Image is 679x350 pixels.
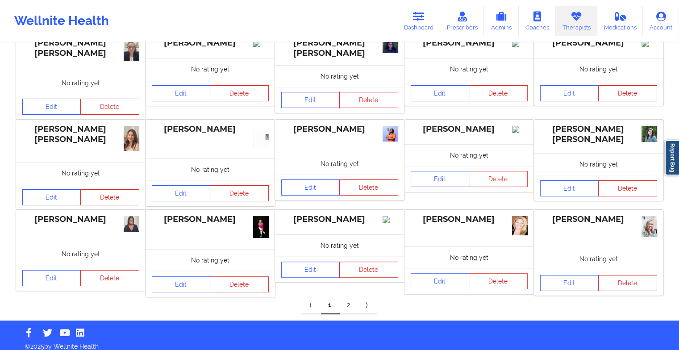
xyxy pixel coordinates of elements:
div: [PERSON_NAME] [PERSON_NAME] [22,38,139,58]
img: 24c1e97b-5f63-42e3-95b3-70f0d3f02f31IMG_7495.jpeg [642,216,657,237]
button: Delete [210,85,269,101]
div: Pagination Navigation [302,296,377,314]
img: IMG_2059.jpeg [642,126,657,142]
div: No rating yet [16,243,146,265]
div: [PERSON_NAME] [281,124,398,134]
img: Image%2Fplaceholer-image.png [383,216,398,223]
button: Delete [598,85,657,101]
a: Edit [22,189,81,205]
button: Delete [598,275,657,291]
a: Edit [411,171,470,187]
img: Image%2Fplaceholer-image.png [512,40,528,47]
a: Next item [358,296,377,314]
a: Edit [540,275,599,291]
a: Edit [281,179,340,196]
button: Delete [469,171,528,187]
a: Therapists [556,6,597,36]
button: Delete [210,185,269,201]
button: Delete [210,276,269,292]
div: [PERSON_NAME] [PERSON_NAME] [540,124,657,145]
div: No rating yet [16,162,146,184]
a: Edit [281,92,340,108]
button: Delete [80,189,139,205]
a: Edit [540,85,599,101]
img: Image%2Fplaceholer-image.png [253,40,269,47]
img: da86e186-9bc1-4442-8092-9b01e88fa3c0_image.jpg [124,40,139,61]
button: Delete [598,180,657,196]
div: No rating yet [534,58,663,80]
button: Delete [469,85,528,101]
button: Delete [80,270,139,286]
div: No rating yet [534,248,663,270]
div: No rating yet [146,249,275,271]
img: 0.jpg [124,216,139,232]
img: 13248066-67d3-4db9-97e5-7632f366b313fullsizeoutput_1216.jpeg [512,216,528,235]
a: Dashboard [397,6,440,36]
button: Delete [339,179,398,196]
div: No rating yet [146,158,275,180]
button: Delete [469,273,528,289]
img: 2a4ace3c-b90c-4573-8d5f-f8b814864418_IMG_5458.jpeg [383,40,398,53]
a: Edit [152,185,211,201]
button: Delete [80,99,139,115]
div: [PERSON_NAME] [540,38,657,48]
div: [PERSON_NAME] [152,38,269,48]
a: Edit [22,99,81,115]
div: No rating yet [146,58,275,80]
img: 2f8acd65-a77a-48d8-a74f-b2af1b9fa0c9_IMG_4765.jpeg [383,126,398,142]
div: [PERSON_NAME] [411,124,528,134]
a: 1 [321,296,340,314]
a: Edit [281,262,340,278]
img: Image%2Fplaceholer-image.png [512,126,528,133]
a: Medications [597,6,643,36]
img: Image%2Fplaceholer-image.png [642,40,657,47]
div: No rating yet [404,246,534,268]
div: [PERSON_NAME] [PERSON_NAME] [281,38,398,58]
a: Edit [152,85,211,101]
div: No rating yet [275,153,404,175]
div: [PERSON_NAME] [540,214,657,225]
img: 12.jpg [253,216,269,238]
a: Prescribers [440,6,484,36]
img: da1aad8f-93a8-4a57-89ea-ab5c8aaa8e19_Scan_20250108.jpg [253,126,269,147]
a: Edit [22,270,81,286]
div: [PERSON_NAME] [411,38,528,48]
a: Account [643,6,679,36]
div: No rating yet [534,153,663,175]
a: Edit [540,180,599,196]
div: No rating yet [275,234,404,256]
div: No rating yet [404,58,534,80]
div: No rating yet [275,65,404,87]
button: Delete [339,262,398,278]
a: Previous item [302,296,321,314]
a: Edit [411,85,470,101]
img: be165684-895b-4be5-b409-4b8b4505697c_IMG_0669.jpg [124,126,139,151]
div: [PERSON_NAME] [152,124,269,134]
button: Delete [339,92,398,108]
div: [PERSON_NAME] [411,214,528,225]
a: Admins [484,6,519,36]
div: No rating yet [404,144,534,166]
div: [PERSON_NAME] [22,214,139,225]
a: Coaches [519,6,556,36]
div: [PERSON_NAME] [281,214,398,225]
a: Edit [152,276,211,292]
div: No rating yet [16,72,146,94]
a: 2 [340,296,358,314]
div: [PERSON_NAME] [152,214,269,225]
div: [PERSON_NAME] [PERSON_NAME] [22,124,139,145]
a: Edit [411,273,470,289]
a: Report Bug [665,140,679,175]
